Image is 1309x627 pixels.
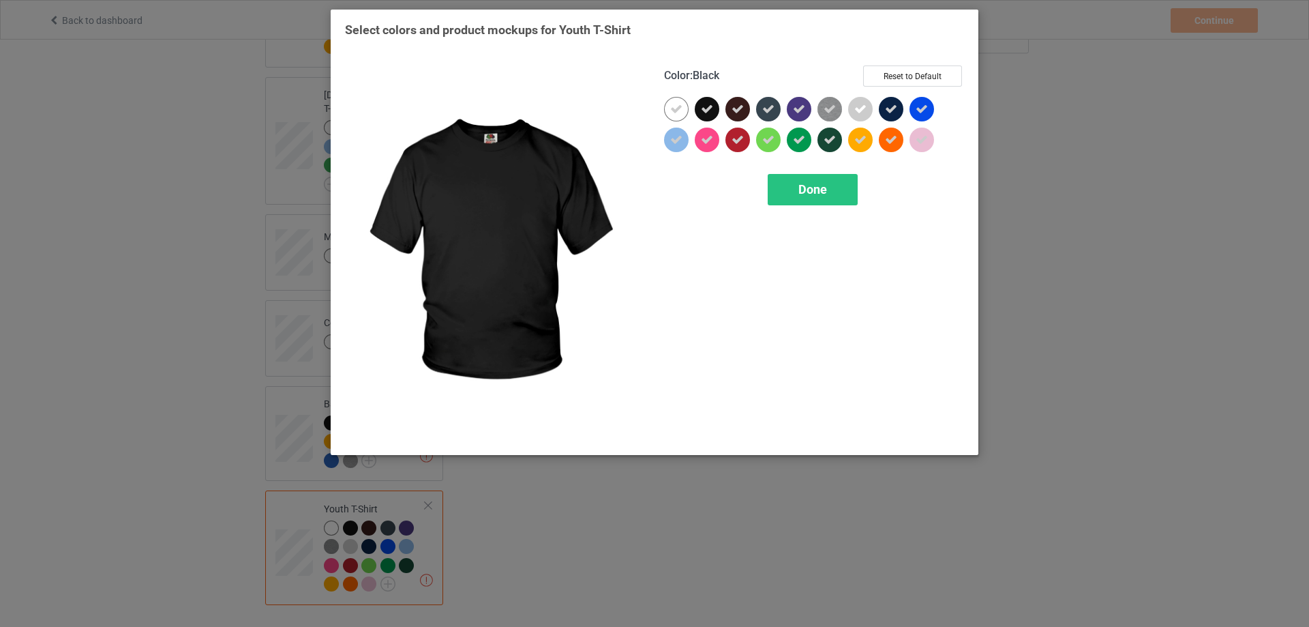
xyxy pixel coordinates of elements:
[345,23,631,37] span: Select colors and product mockups for Youth T-Shirt
[863,65,962,87] button: Reset to Default
[798,182,827,196] span: Done
[817,97,842,121] img: heather_texture.png
[664,69,719,83] h4: :
[664,69,690,82] span: Color
[693,69,719,82] span: Black
[345,65,645,441] img: regular.jpg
